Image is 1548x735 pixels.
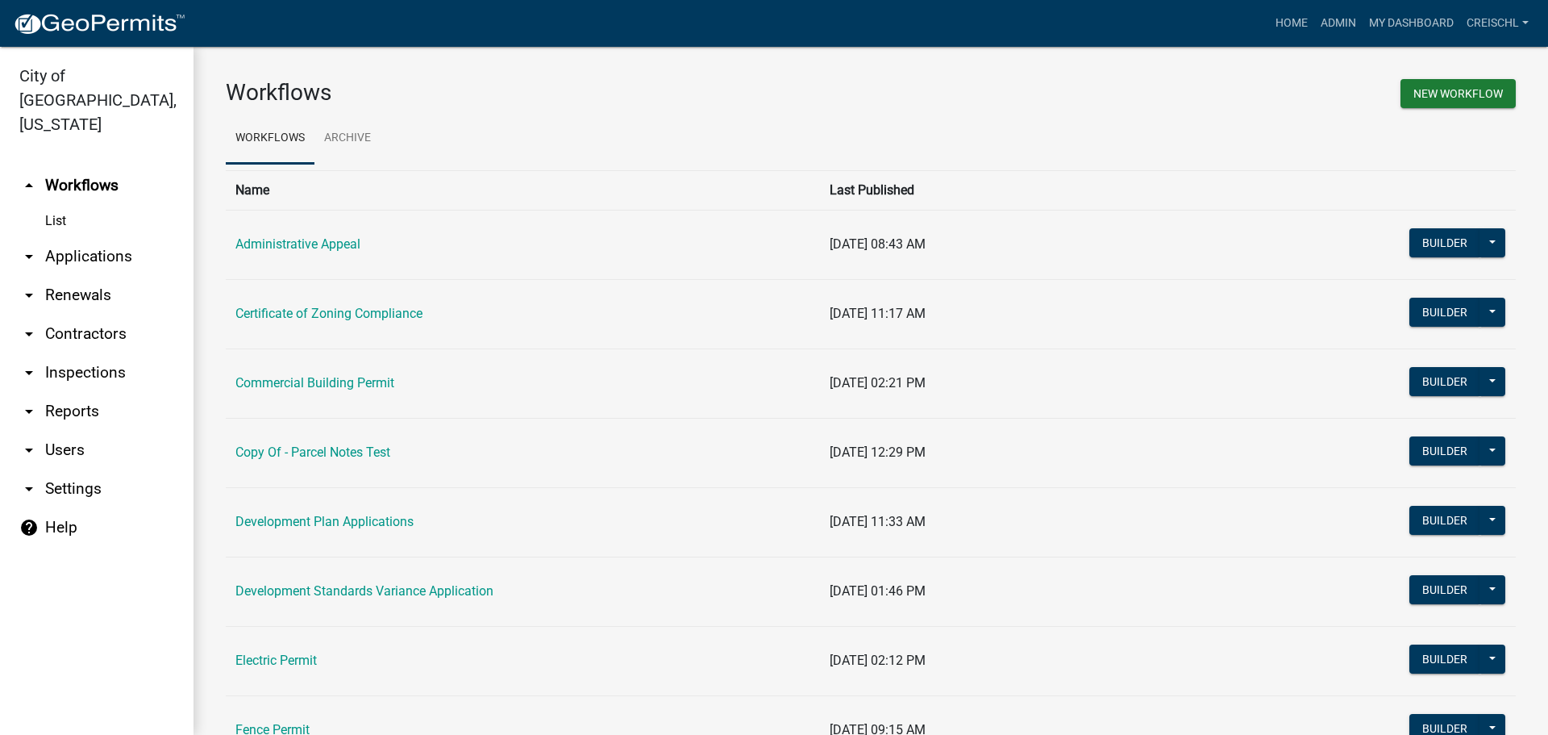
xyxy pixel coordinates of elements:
i: arrow_drop_down [19,479,39,499]
a: My Dashboard [1363,8,1460,39]
i: arrow_drop_down [19,402,39,421]
button: Builder [1409,436,1480,466]
a: Commercial Building Permit [235,375,394,390]
button: Builder [1409,367,1480,396]
a: Electric Permit [235,653,317,668]
span: [DATE] 12:29 PM [830,445,926,460]
h3: Workflows [226,79,859,106]
a: Certificate of Zoning Compliance [235,306,422,321]
button: Builder [1409,228,1480,257]
a: Workflows [226,113,314,165]
a: Development Standards Variance Application [235,583,493,599]
span: [DATE] 11:33 AM [830,514,926,529]
span: [DATE] 11:17 AM [830,306,926,321]
i: arrow_drop_up [19,176,39,195]
a: Home [1269,8,1314,39]
button: Builder [1409,506,1480,535]
th: Last Published [820,170,1265,210]
a: Administrative Appeal [235,236,360,252]
span: [DATE] 02:21 PM [830,375,926,390]
a: Admin [1314,8,1363,39]
a: Copy Of - Parcel Notes Test [235,445,390,460]
i: arrow_drop_down [19,247,39,266]
button: New Workflow [1400,79,1516,108]
i: arrow_drop_down [19,363,39,382]
span: [DATE] 02:12 PM [830,653,926,668]
a: Development Plan Applications [235,514,414,529]
i: arrow_drop_down [19,324,39,344]
i: arrow_drop_down [19,441,39,460]
button: Builder [1409,298,1480,327]
i: arrow_drop_down [19,286,39,305]
i: help [19,518,39,537]
button: Builder [1409,575,1480,604]
a: Archive [314,113,381,165]
span: [DATE] 08:43 AM [830,236,926,252]
th: Name [226,170,820,210]
button: Builder [1409,645,1480,674]
span: [DATE] 01:46 PM [830,583,926,599]
a: creischl [1460,8,1535,39]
